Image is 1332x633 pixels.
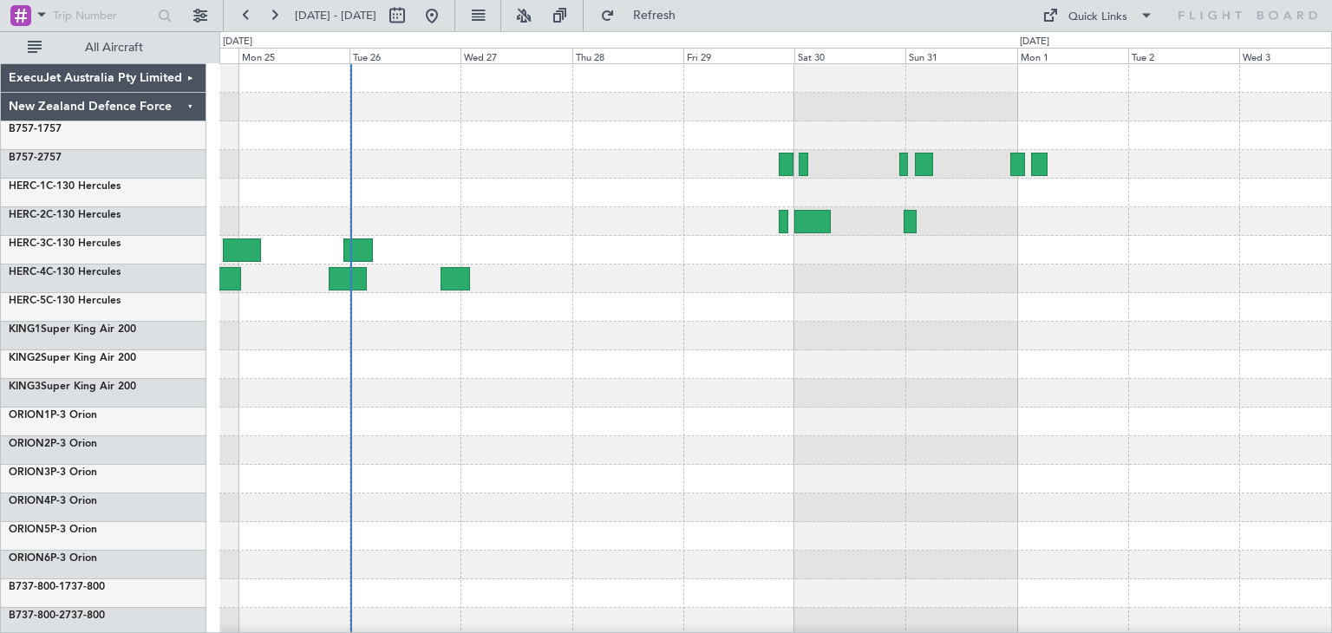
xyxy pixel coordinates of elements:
[9,210,46,220] span: HERC-2
[9,181,46,192] span: HERC-1
[9,582,105,592] a: B737-800-1737-800
[9,496,97,506] a: ORION4P-3 Orion
[1068,9,1127,26] div: Quick Links
[9,410,50,421] span: ORION1
[683,48,794,63] div: Fri 29
[460,48,571,63] div: Wed 27
[53,3,153,29] input: Trip Number
[9,467,50,478] span: ORION3
[238,48,349,63] div: Mon 25
[9,238,46,249] span: HERC-3
[9,353,41,363] span: KING2
[9,181,121,192] a: HERC-1C-130 Hercules
[9,267,121,277] a: HERC-4C-130 Hercules
[9,124,62,134] a: B757-1757
[9,267,46,277] span: HERC-4
[9,582,65,592] span: B737-800-1
[9,439,50,449] span: ORION2
[45,42,183,54] span: All Aircraft
[9,525,97,535] a: ORION5P-3 Orion
[9,439,97,449] a: ORION2P-3 Orion
[794,48,905,63] div: Sat 30
[9,238,121,249] a: HERC-3C-130 Hercules
[9,324,136,335] a: KING1Super King Air 200
[1017,48,1128,63] div: Mon 1
[9,296,46,306] span: HERC-5
[9,553,50,564] span: ORION6
[9,525,50,535] span: ORION5
[295,8,376,23] span: [DATE] - [DATE]
[9,382,41,392] span: KING3
[9,324,41,335] span: KING1
[9,124,43,134] span: B757-1
[9,353,136,363] a: KING2Super King Air 200
[572,48,683,63] div: Thu 28
[9,153,62,163] a: B757-2757
[9,410,97,421] a: ORION1P-3 Orion
[223,35,252,49] div: [DATE]
[1034,2,1162,29] button: Quick Links
[9,382,136,392] a: KING3Super King Air 200
[9,210,121,220] a: HERC-2C-130 Hercules
[9,467,97,478] a: ORION3P-3 Orion
[9,496,50,506] span: ORION4
[905,48,1016,63] div: Sun 31
[9,553,97,564] a: ORION6P-3 Orion
[1128,48,1239,63] div: Tue 2
[1020,35,1049,49] div: [DATE]
[9,610,105,621] a: B737-800-2737-800
[9,296,121,306] a: HERC-5C-130 Hercules
[9,153,43,163] span: B757-2
[19,34,188,62] button: All Aircraft
[618,10,691,22] span: Refresh
[592,2,696,29] button: Refresh
[9,610,65,621] span: B737-800-2
[349,48,460,63] div: Tue 26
